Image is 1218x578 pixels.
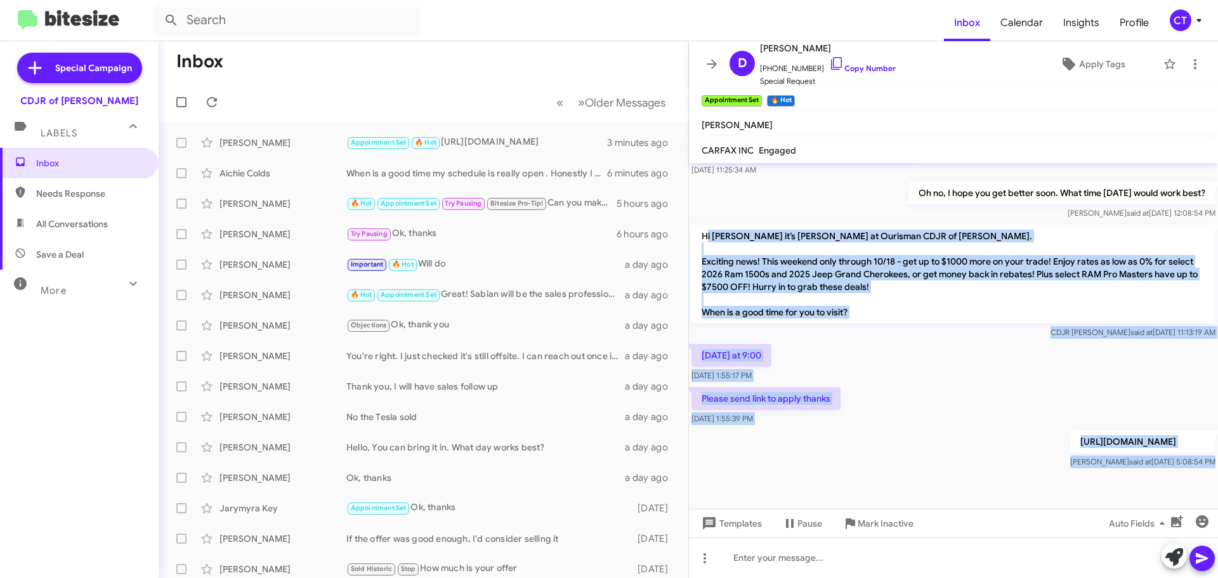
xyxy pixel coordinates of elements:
[549,89,673,115] nav: Page navigation example
[578,95,585,110] span: »
[691,225,1215,324] p: Hi [PERSON_NAME] it’s [PERSON_NAME] at Ourisman CDJR of [PERSON_NAME]. Exciting news! This weeken...
[760,41,896,56] span: [PERSON_NAME]
[346,287,625,302] div: Great! Sabian will be the sales professional
[625,319,678,332] div: a day ago
[1051,327,1215,337] span: CDJR [PERSON_NAME] [DATE] 11:13:19 AM
[625,350,678,362] div: a day ago
[415,138,436,147] span: 🔥 Hot
[760,56,896,75] span: [PHONE_NUMBER]
[691,387,841,410] p: Please send link to apply thanks
[625,441,678,454] div: a day ago
[699,512,762,535] span: Templates
[392,260,414,268] span: 🔥 Hot
[1109,512,1170,535] span: Auto Fields
[908,181,1215,204] p: Oh no, I hope you get better soon. What time [DATE] would work best?
[219,289,346,301] div: [PERSON_NAME]
[1127,208,1149,218] span: said at
[767,95,794,107] small: 🔥 Hot
[219,532,346,545] div: [PERSON_NAME]
[351,565,393,573] span: Sold Historic
[691,371,752,380] span: [DATE] 1:55:17 PM
[1110,4,1159,41] a: Profile
[36,157,144,169] span: Inbox
[631,563,678,575] div: [DATE]
[36,218,108,230] span: All Conversations
[549,89,571,115] button: Previous
[832,512,924,535] button: Mark Inactive
[346,380,625,393] div: Thank you, I will have sales follow up
[858,512,913,535] span: Mark Inactive
[1129,457,1151,466] span: said at
[219,197,346,210] div: [PERSON_NAME]
[346,532,631,545] div: If the offer was good enough, I'd consider selling it
[41,285,67,296] span: More
[176,51,223,72] h1: Inbox
[625,380,678,393] div: a day ago
[691,344,771,367] p: [DATE] at 9:00
[1079,53,1125,76] span: Apply Tags
[1099,512,1180,535] button: Auto Fields
[702,95,762,107] small: Appointment Set
[346,227,617,241] div: Ok, thanks
[585,96,665,110] span: Older Messages
[219,502,346,515] div: Jarymyra Key
[570,89,673,115] button: Next
[772,512,832,535] button: Pause
[702,145,754,156] span: CARFAX INC
[351,504,407,512] span: Appointment Set
[346,441,625,454] div: Hello, You can bring it in. What day works best?
[346,196,617,211] div: Can you make it in [DATE] or [DATE]?
[41,128,77,139] span: Labels
[1070,457,1215,466] span: [PERSON_NAME] [DATE] 5:08:54 PM
[351,199,372,207] span: 🔥 Hot
[445,199,481,207] span: Try Pausing
[625,289,678,301] div: a day ago
[829,63,896,73] a: Copy Number
[346,135,607,150] div: [URL][DOMAIN_NAME]
[351,138,407,147] span: Appointment Set
[1027,53,1157,76] button: Apply Tags
[401,565,416,573] span: Stop
[490,199,543,207] span: Bitesize Pro-Tip!
[944,4,990,41] a: Inbox
[760,75,896,88] span: Special Request
[381,199,436,207] span: Appointment Set
[702,119,773,131] span: [PERSON_NAME]
[556,95,563,110] span: «
[691,165,756,174] span: [DATE] 11:25:34 AM
[20,95,138,107] div: CDJR of [PERSON_NAME]
[625,258,678,271] div: a day ago
[1070,430,1215,453] p: [URL][DOMAIN_NAME]
[154,5,420,36] input: Search
[219,380,346,393] div: [PERSON_NAME]
[55,62,132,74] span: Special Campaign
[219,350,346,362] div: [PERSON_NAME]
[691,414,753,423] span: [DATE] 1:55:39 PM
[625,471,678,484] div: a day ago
[346,501,631,515] div: Ok, thanks
[351,321,387,329] span: Objections
[219,411,346,423] div: [PERSON_NAME]
[1068,208,1215,218] span: [PERSON_NAME] [DATE] 12:08:54 PM
[219,441,346,454] div: [PERSON_NAME]
[797,512,822,535] span: Pause
[738,53,747,74] span: D
[1053,4,1110,41] a: Insights
[759,145,796,156] span: Engaged
[219,319,346,332] div: [PERSON_NAME]
[219,167,346,180] div: Aichie Colds
[381,291,436,299] span: Appointment Set
[36,248,84,261] span: Save a Deal
[607,167,678,180] div: 6 minutes ago
[617,228,678,240] div: 6 hours ago
[617,197,678,210] div: 5 hours ago
[346,471,625,484] div: Ok, thanks
[219,228,346,240] div: [PERSON_NAME]
[631,532,678,545] div: [DATE]
[351,260,384,268] span: Important
[607,136,678,149] div: 3 minutes ago
[1159,10,1204,31] button: CT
